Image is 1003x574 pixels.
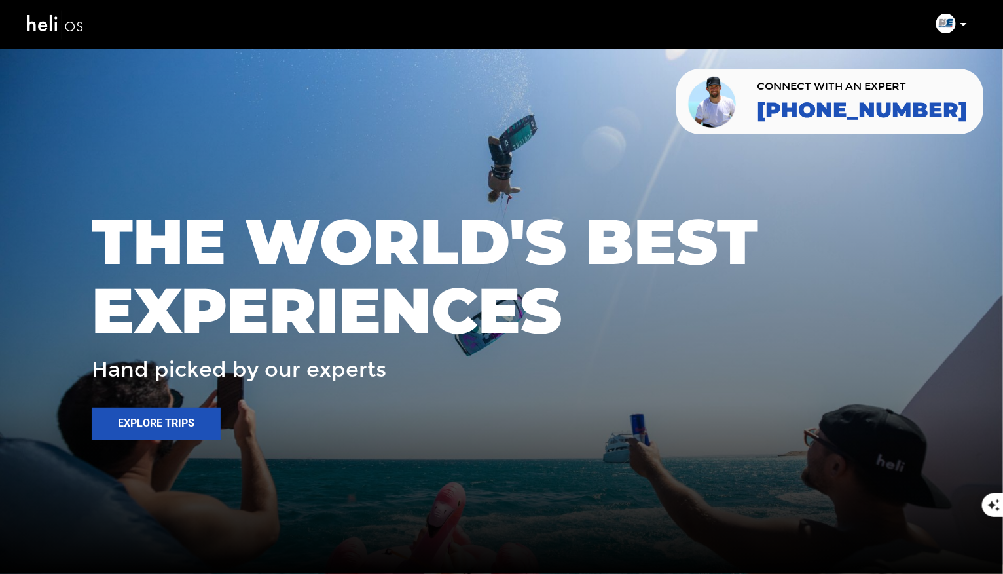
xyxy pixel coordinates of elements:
[757,81,967,92] span: CONNECT WITH AN EXPERT
[92,358,386,381] span: Hand picked by our experts
[686,74,740,129] img: contact our team
[92,408,221,440] button: Explore Trips
[757,98,967,122] a: [PHONE_NUMBER]
[936,14,956,33] img: img_634049a79d2f80bb852de8805dc5f4d5.png
[26,7,85,42] img: heli-logo
[92,207,911,345] span: THE WORLD'S BEST EXPERIENCES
